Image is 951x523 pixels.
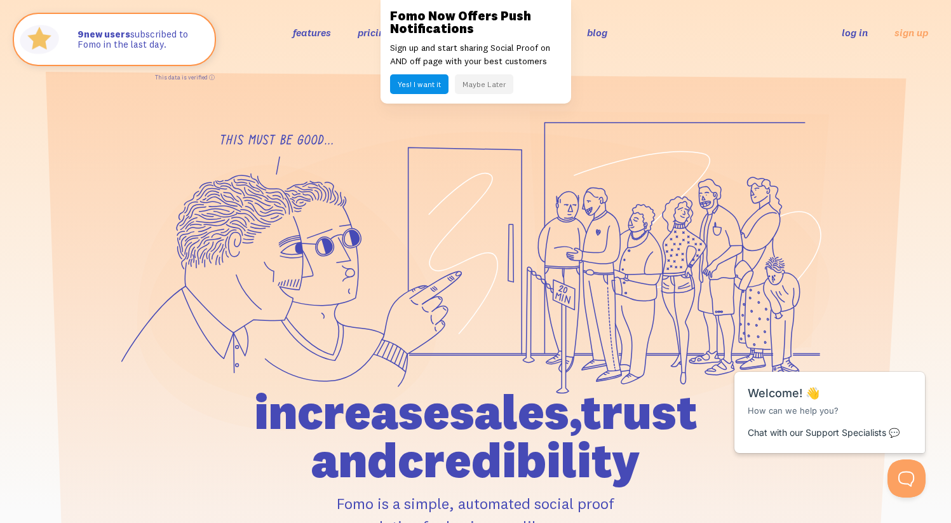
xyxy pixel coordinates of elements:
[293,26,331,39] a: features
[587,26,607,39] a: blog
[887,459,926,498] iframe: Help Scout Beacon - Open
[390,74,449,94] button: Yes! I want it
[728,340,933,459] iframe: Help Scout Beacon - Messages and Notifications
[455,74,513,94] button: Maybe Later
[894,26,928,39] a: sign up
[155,74,215,81] a: This data is verified ⓘ
[358,26,390,39] a: pricing
[390,10,562,35] h3: Fomo Now Offers Push Notifications
[842,26,868,39] a: log in
[182,388,770,484] h1: increase sales, trust and credibility
[390,41,562,68] p: Sign up and start sharing Social Proof on AND off page with your best customers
